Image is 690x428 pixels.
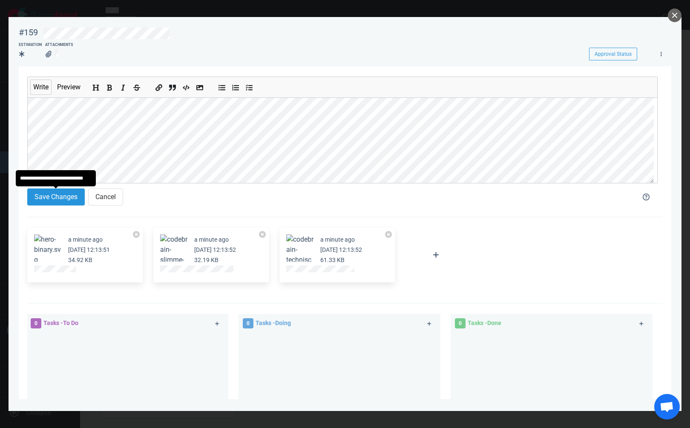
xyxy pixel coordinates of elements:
button: Save Changes [27,188,85,205]
button: Add strikethrough text [132,81,142,91]
small: 32.19 KB [194,257,218,263]
small: a minute ago [320,236,355,243]
button: Zoom image [34,234,61,265]
button: Add unordered list [217,81,227,91]
button: Zoom image [286,234,313,275]
button: Add italic text [118,81,128,91]
button: close [668,9,681,22]
button: Add bold text [104,81,115,91]
button: Add header [91,81,101,91]
div: Attachments [45,42,73,48]
small: [DATE] 12:13:51 [68,246,110,253]
button: Write [30,80,52,95]
small: [DATE] 12:13:52 [194,246,236,253]
span: 0 [455,318,466,328]
button: Add ordered list [230,81,241,91]
span: Tasks - Done [468,320,501,326]
small: [DATE] 12:13:52 [320,246,362,253]
small: 34.92 KB [68,257,92,263]
button: Cancel [88,188,123,205]
div: #159 [19,27,38,38]
small: a minute ago [194,236,229,243]
button: Add a link [154,81,164,91]
span: 0 [243,318,253,328]
button: Insert a quote [167,81,178,91]
button: Insert code [181,81,191,91]
button: Zoom image [160,234,187,275]
small: 61.33 KB [320,257,345,263]
span: Tasks - To Do [43,320,78,326]
small: a minute ago [68,236,103,243]
button: Approval Status [589,48,637,60]
span: Tasks - Doing [256,320,291,326]
div: Estimation [19,42,42,48]
button: Add checked list [244,81,254,91]
span: 0 [31,318,41,328]
button: Add image [195,81,205,91]
button: Preview [54,80,83,95]
div: Open de chat [654,394,680,419]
